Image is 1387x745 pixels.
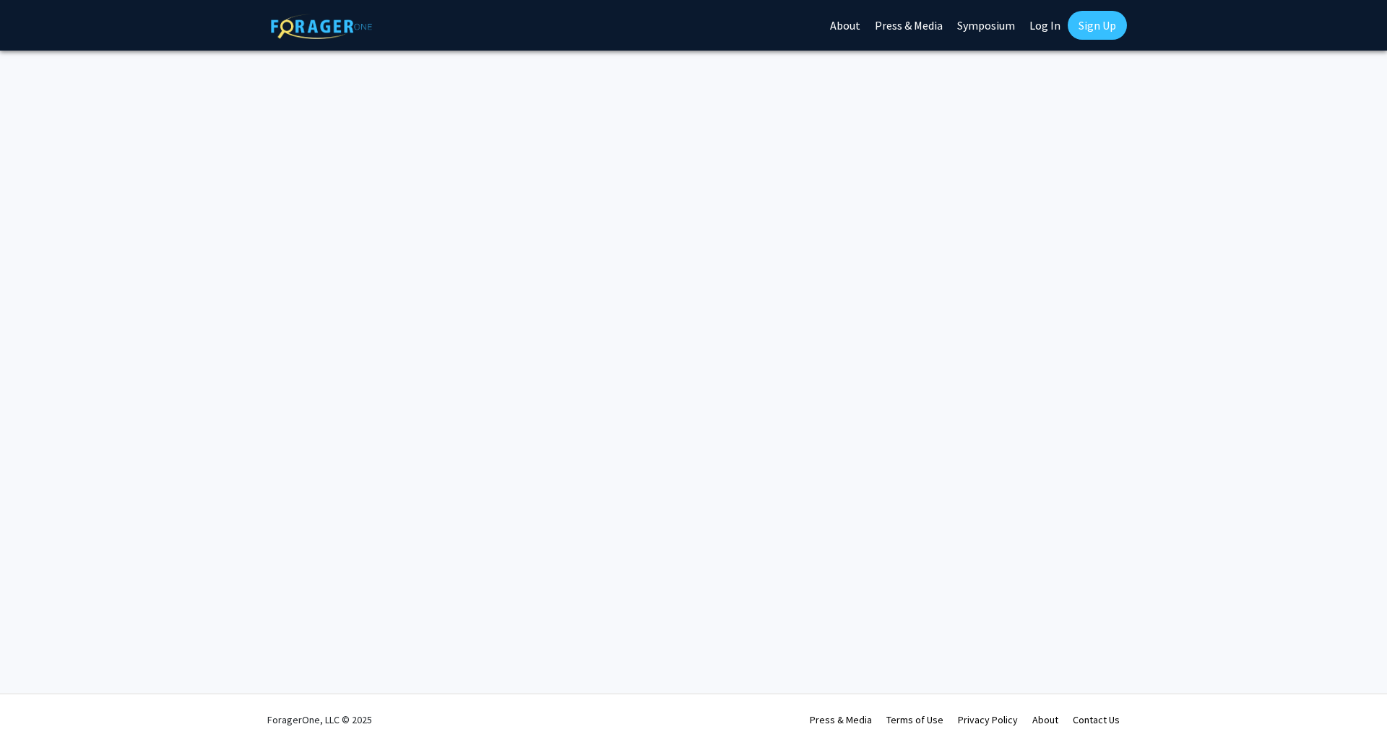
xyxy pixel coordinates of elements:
a: Sign Up [1068,11,1127,40]
a: About [1032,713,1058,726]
a: Privacy Policy [958,713,1018,726]
a: Terms of Use [886,713,943,726]
a: Press & Media [810,713,872,726]
div: ForagerOne, LLC © 2025 [267,694,372,745]
a: Contact Us [1073,713,1120,726]
img: ForagerOne Logo [271,14,372,39]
